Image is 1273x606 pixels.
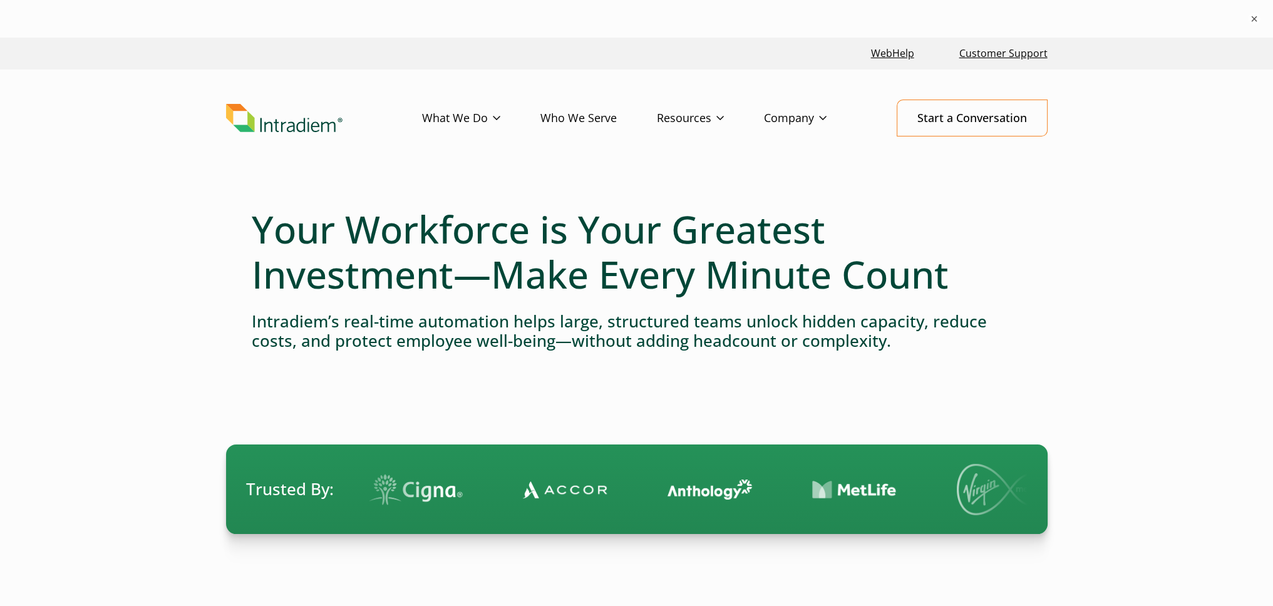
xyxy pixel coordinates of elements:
button: × [1248,13,1260,25]
img: Virgin Media logo. [953,464,1041,515]
a: Customer Support [954,40,1053,67]
h4: Intradiem’s real-time automation helps large, structured teams unlock hidden capacity, reduce cos... [252,312,1022,351]
a: What We Do [422,100,540,136]
img: Contact Center Automation Accor Logo [519,480,604,499]
a: Start a Conversation [897,100,1048,136]
span: Trusted By: [246,478,334,501]
a: Who We Serve [540,100,657,136]
a: Resources [657,100,764,136]
h1: Your Workforce is Your Greatest Investment—Make Every Minute Count [252,207,1022,297]
a: Company [764,100,867,136]
img: Intradiem [226,104,343,133]
a: Link opens in a new window [866,40,919,67]
a: Link to homepage of Intradiem [226,104,422,133]
img: Contact Center Automation MetLife Logo [808,480,893,500]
